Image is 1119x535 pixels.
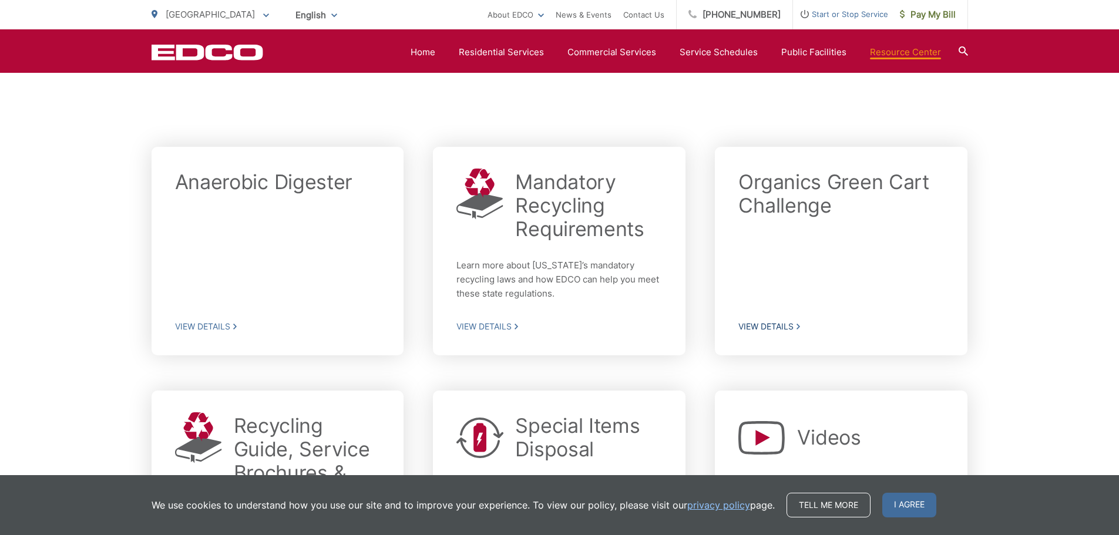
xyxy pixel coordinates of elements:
a: EDCD logo. Return to the homepage. [152,44,263,60]
h2: Organics Green Cart Challenge [738,170,944,217]
a: Resource Center [870,45,941,59]
p: We use cookies to understand how you use our site and to improve your experience. To view our pol... [152,498,775,512]
a: Anaerobic Digester View Details [152,147,404,355]
span: English [287,5,346,25]
a: Home [411,45,435,59]
a: privacy policy [687,498,750,512]
span: [GEOGRAPHIC_DATA] [166,9,255,20]
span: View Details [456,321,662,332]
a: Public Facilities [781,45,846,59]
p: Learn more about [US_STATE]’s mandatory recycling laws and how EDCO can help you meet these state... [456,258,662,301]
a: Residential Services [459,45,544,59]
a: Tell me more [787,493,871,517]
span: I agree [882,493,936,517]
h2: Mandatory Recycling Requirements [515,170,662,241]
a: About EDCO [488,8,544,22]
a: Organics Green Cart Challenge View Details [715,147,967,355]
span: View Details [738,321,944,332]
h2: Recycling Guide, Service Brochures & Posters [234,414,381,508]
span: Pay My Bill [900,8,956,22]
a: Service Schedules [680,45,758,59]
h2: Videos [797,426,861,449]
h2: Special Items Disposal [515,414,662,461]
a: Contact Us [623,8,664,22]
h2: Anaerobic Digester [175,170,353,194]
a: Commercial Services [567,45,656,59]
a: Mandatory Recycling Requirements Learn more about [US_STATE]’s mandatory recycling laws and how E... [433,147,685,355]
span: View Details [175,321,381,332]
a: News & Events [556,8,611,22]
